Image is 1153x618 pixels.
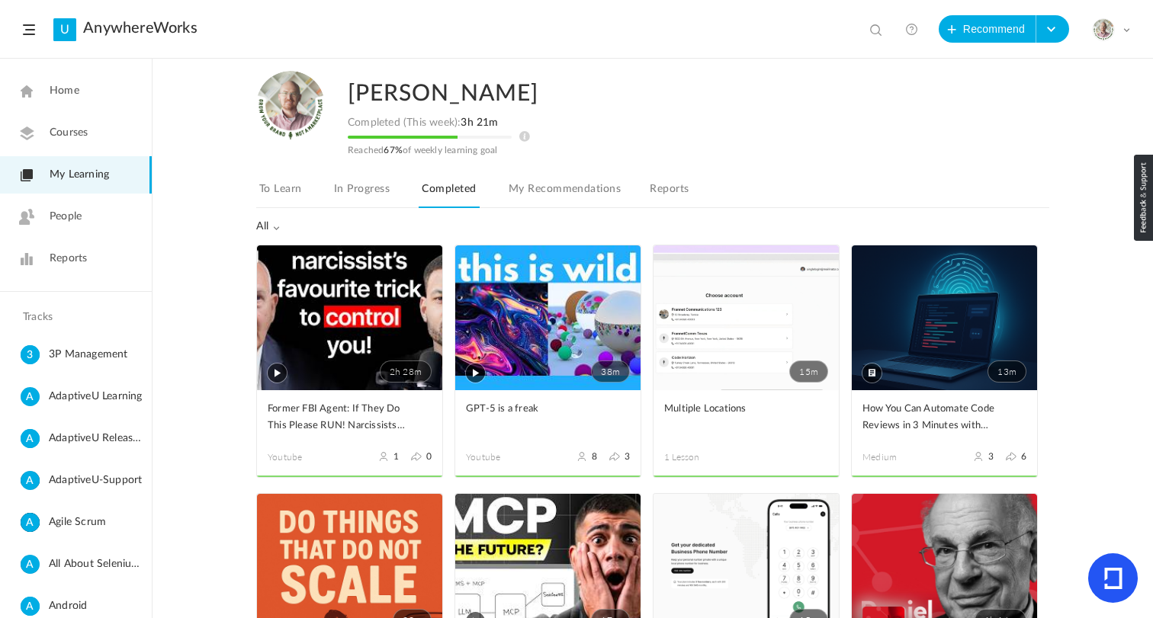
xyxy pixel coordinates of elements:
span: 38m [591,360,630,383]
h2: [PERSON_NAME] [348,71,982,117]
a: Multiple Locations [664,401,828,435]
a: To Learn [256,179,305,208]
span: 13m [988,360,1026,383]
h4: Tracks [23,311,125,324]
span: 67% [384,146,403,155]
span: 3 [625,451,630,462]
span: 0 [426,451,432,462]
span: Home [50,83,79,99]
cite: A [21,597,40,617]
span: 3P Management [49,345,146,364]
cite: A [21,429,40,450]
span: 15m [789,360,828,383]
span: 6 [1021,451,1026,462]
cite: A [21,555,40,575]
a: AnywhereWorks [83,19,198,37]
span: Android [49,597,146,616]
p: Reached of weekly learning goal [348,145,714,155]
img: info icon [519,131,530,142]
span: Former FBI Agent: If They Do This Please RUN! Narcissists Favourite Trick To Control You! [268,401,409,434]
span: 3h 21m [461,117,498,128]
img: julia-s-version-gybnm-profile-picture-frame-2024-template-16.png [1093,19,1114,40]
span: All About Selenium Testing [49,555,146,574]
span: 8 [592,451,597,462]
a: 15m [654,245,839,390]
a: Reports [647,179,692,208]
a: In Progress [331,179,393,208]
span: Youtube [268,450,350,464]
span: 2h 28m [380,360,432,383]
a: Completed [419,179,479,208]
span: Courses [50,125,88,141]
img: loop_feedback_btn.png [1134,155,1153,241]
span: Medium [862,450,945,464]
span: AdaptiveU-Support [49,471,146,490]
a: 2h 28m [257,245,442,390]
span: AdaptiveU Learning [49,387,146,406]
span: Agile Scrum [49,513,146,532]
a: My Recommendations [506,179,624,208]
span: Multiple Locations [664,401,805,418]
span: 3 [988,451,994,462]
img: julia-s-version-gybnm-profile-picture-frame-2024-template-16.png [256,71,325,139]
span: How You Can Automate Code Reviews in 3 Minutes with Cursor AI | by Yonatanmh | Medium [862,401,1004,434]
cite: A [21,387,40,408]
span: People [50,209,82,225]
span: All [256,220,281,233]
a: GPT-5 is a freak [466,401,630,435]
span: Youtube [466,450,548,464]
a: U [53,18,76,41]
button: Recommend [939,15,1036,43]
div: Completed (This week): [348,117,714,130]
span: 1 [393,451,399,462]
span: Reports [50,251,87,267]
span: My Learning [50,167,109,183]
a: Former FBI Agent: If They Do This Please RUN! Narcissists Favourite Trick To Control You! [268,401,432,435]
span: GPT-5 is a freak [466,401,607,418]
cite: 3 [21,345,40,366]
cite: A [21,471,40,492]
a: 13m [852,245,1037,390]
a: 38m [455,245,641,390]
span: AdaptiveU Release Details [49,429,146,448]
a: How You Can Automate Code Reviews in 3 Minutes with Cursor AI | by Yonatanmh | Medium [862,401,1026,435]
cite: A [21,513,40,533]
span: 1 Lesson [664,450,747,464]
